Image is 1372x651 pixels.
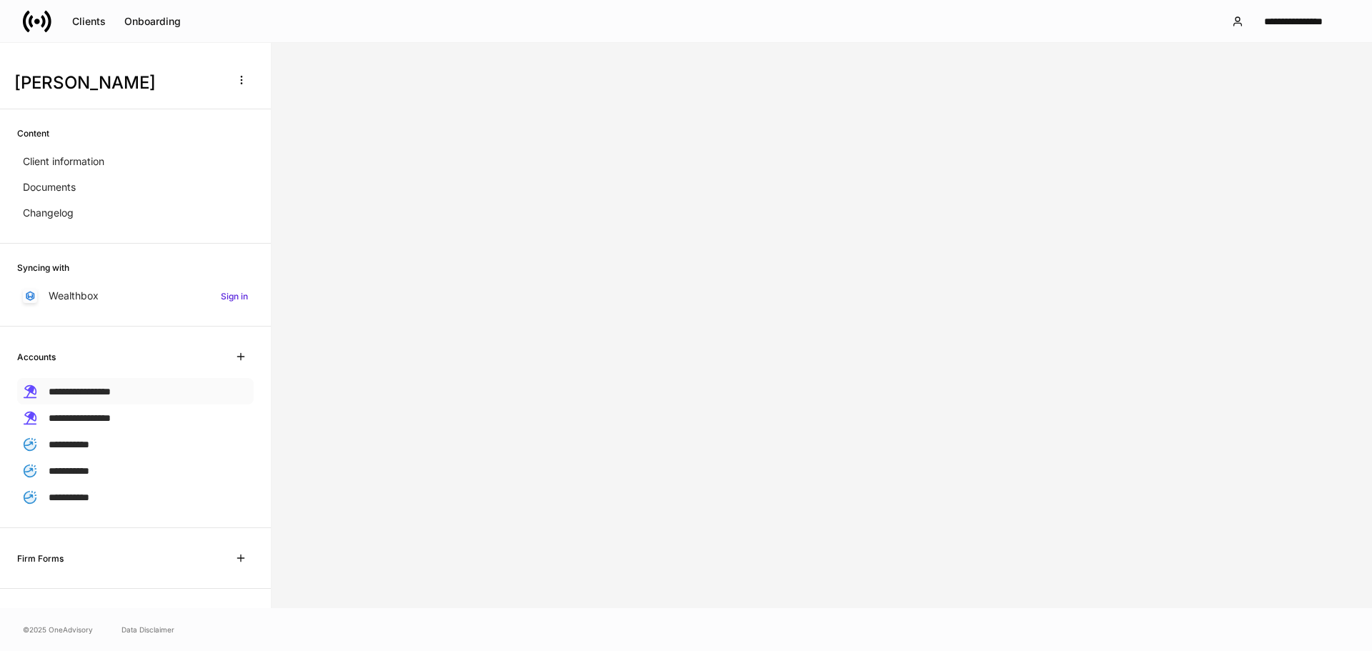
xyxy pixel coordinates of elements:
h6: Sign in [221,289,248,303]
div: Onboarding [124,16,181,26]
h3: [PERSON_NAME] [14,71,221,94]
a: Changelog [17,200,254,226]
a: Documents [17,174,254,200]
div: Clients [72,16,106,26]
p: Client information [23,154,104,169]
p: Documents [23,180,76,194]
a: WealthboxSign in [17,283,254,309]
h6: Firm Forms [17,552,64,565]
h6: Accounts [17,350,56,364]
p: Changelog [23,206,74,220]
p: Wealthbox [49,289,99,303]
a: Client information [17,149,254,174]
span: © 2025 OneAdvisory [23,624,93,635]
h6: Content [17,126,49,140]
a: Data Disclaimer [121,624,174,635]
button: Clients [63,10,115,33]
button: Onboarding [115,10,190,33]
h6: Syncing with [17,261,69,274]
